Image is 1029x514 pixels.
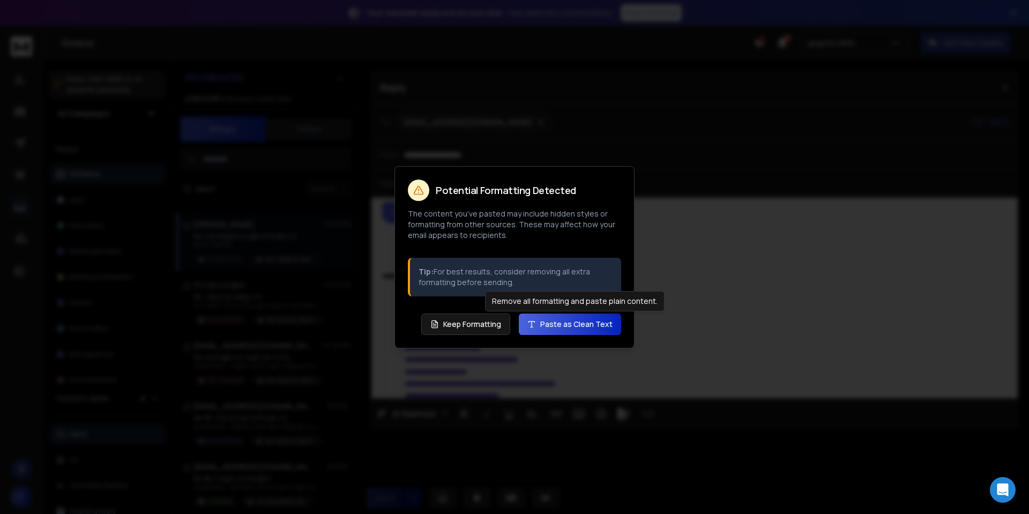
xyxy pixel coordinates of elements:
h2: Potential Formatting Detected [436,185,576,195]
p: The content you've pasted may include hidden styles or formatting from other sources. These may a... [408,208,621,241]
div: Open Intercom Messenger [990,477,1016,503]
p: For best results, consider removing all extra formatting before sending. [419,266,613,288]
button: Paste as Clean Text [519,314,621,335]
div: Remove all formatting and paste plain content. [485,291,665,311]
strong: Tip: [419,266,434,277]
button: Keep Formatting [421,314,510,335]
